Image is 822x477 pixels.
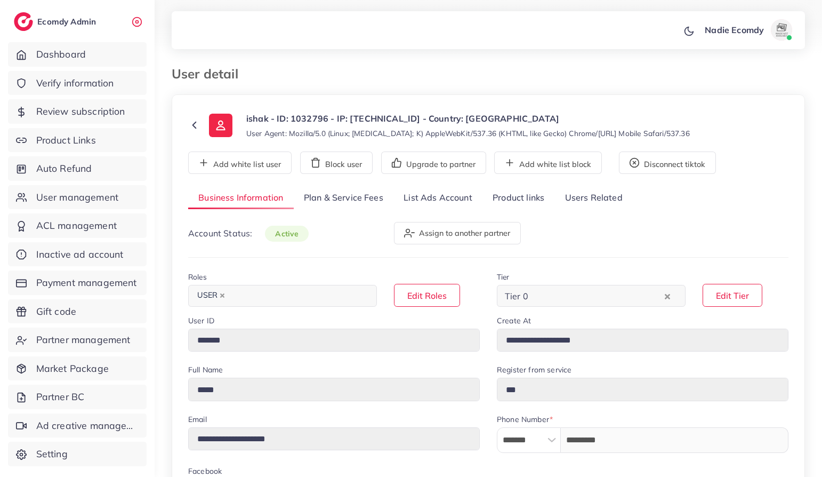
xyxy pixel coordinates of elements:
[554,187,632,210] a: Users Related
[192,288,230,303] span: USER
[36,105,125,118] span: Review subscription
[8,242,147,267] a: Inactive ad account
[497,272,510,282] label: Tier
[8,385,147,409] a: Partner BC
[36,362,109,376] span: Market Package
[8,299,147,324] a: Gift code
[8,356,147,381] a: Market Package
[188,414,207,425] label: Email
[8,442,147,466] a: Setting
[393,187,482,210] a: List Ads Account
[209,114,232,137] img: ic-user-info.36bf1079.svg
[381,152,486,174] button: Upgrade to partner
[36,47,86,61] span: Dashboard
[394,284,460,307] button: Edit Roles
[188,187,294,210] a: Business Information
[220,293,225,298] button: Deselect USER
[503,288,530,304] span: Tier 0
[188,466,222,476] label: Facebook
[231,288,363,304] input: Search for option
[497,285,686,307] div: Search for option
[8,128,147,153] a: Product Links
[703,284,762,307] button: Edit Tier
[172,66,247,82] h3: User detail
[36,162,92,176] span: Auto Refund
[8,213,147,238] a: ACL management
[394,222,521,244] button: Assign to another partner
[36,190,118,204] span: User management
[36,419,139,433] span: Ad creative management
[36,133,96,147] span: Product Links
[497,364,571,375] label: Register from service
[482,187,554,210] a: Product links
[36,333,131,347] span: Partner management
[36,305,76,319] span: Gift code
[188,315,214,326] label: User ID
[14,12,33,31] img: logo
[14,12,99,31] a: logoEcomdy Admin
[705,23,764,36] p: Nadie Ecomdy
[188,152,292,174] button: Add white list user
[36,447,68,461] span: Setting
[188,364,223,375] label: Full Name
[246,128,690,139] small: User Agent: Mozilla/5.0 (Linux; [MEDICAL_DATA]; K) AppleWebKit/537.36 (KHTML, like Gecko) Chrome/...
[494,152,602,174] button: Add white list block
[531,288,662,304] input: Search for option
[8,156,147,181] a: Auto Refund
[665,290,670,302] button: Clear Selected
[36,276,137,290] span: Payment management
[8,328,147,352] a: Partner management
[8,185,147,210] a: User management
[294,187,393,210] a: Plan & Service Fees
[36,219,117,233] span: ACL management
[497,414,553,425] label: Phone Number
[8,42,147,67] a: Dashboard
[265,226,309,242] span: active
[188,285,377,307] div: Search for option
[771,19,792,41] img: avatar
[8,414,147,438] a: Ad creative management
[36,248,124,261] span: Inactive ad account
[8,271,147,295] a: Payment management
[8,71,147,96] a: Verify information
[619,152,716,174] button: Disconnect tiktok
[300,152,373,174] button: Block user
[497,315,531,326] label: Create At
[8,99,147,124] a: Review subscription
[246,112,690,125] p: ishak - ID: 1032796 - IP: [TECHNICAL_ID] - Country: [GEOGRAPHIC_DATA]
[36,390,85,404] span: Partner BC
[37,17,99,27] h2: Ecomdy Admin
[699,19,796,41] a: Nadie Ecomdyavatar
[188,227,309,240] p: Account Status:
[36,76,114,90] span: Verify information
[188,272,207,282] label: Roles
